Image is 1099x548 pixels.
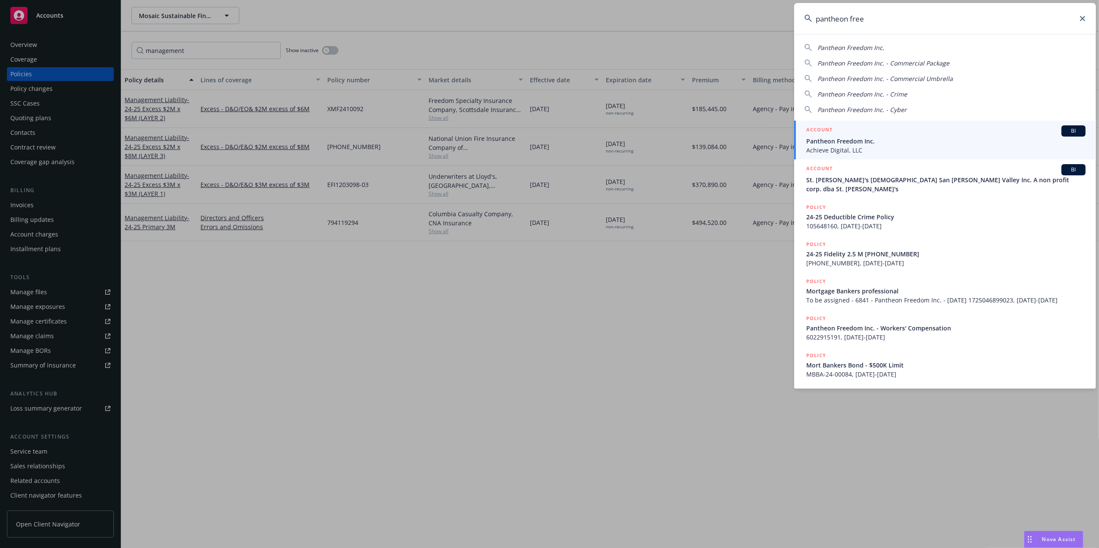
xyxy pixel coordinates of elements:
a: POLICYPantheon Freedom Inc. - Workers' Compensation6022915191, [DATE]-[DATE] [794,309,1096,346]
h5: ACCOUNT [806,164,833,174]
span: 105648160, [DATE]-[DATE] [806,221,1086,230]
h5: POLICY [806,240,826,249]
div: Drag to move [1024,531,1035,548]
span: [PHONE_NUMBER], [DATE]-[DATE] [806,258,1086,268]
span: BI [1065,166,1082,174]
h5: POLICY [806,314,826,323]
span: Achieve Digital, LLC [806,146,1086,155]
span: 24-25 Deductible Crime Policy [806,212,1086,221]
span: Mortgage Bankers professional [806,286,1086,296]
span: Pantheon Freedom Inc. - Crime [817,90,907,98]
span: Pantheon Freedom Inc. - Commercial Umbrella [817,75,953,83]
a: ACCOUNTBIPantheon Freedom Inc.Achieve Digital, LLC [794,121,1096,159]
span: Pantheon Freedom Inc. [817,44,884,52]
input: Search... [794,3,1096,34]
button: Nova Assist [1024,531,1083,548]
span: Pantheon Freedom Inc. - Cyber [817,106,907,114]
span: 6022915191, [DATE]-[DATE] [806,333,1086,342]
h5: ACCOUNT [806,125,833,136]
span: MBBA-24-00084, [DATE]-[DATE] [806,370,1086,379]
a: POLICYMort Bankers Bond - $500K LimitMBBA-24-00084, [DATE]-[DATE] [794,346,1096,383]
a: POLICYMortgage Bankers professionalTo be assigned - 6841 - Pantheon Freedom Inc. - [DATE] 1725046... [794,272,1096,309]
span: Pantheon Freedom Inc. - Commercial Package [817,59,949,67]
span: Nova Assist [1042,536,1076,543]
h5: POLICY [806,351,826,360]
span: BI [1065,127,1082,135]
span: Mort Bankers Bond - $500K Limit [806,361,1086,370]
span: Pantheon Freedom Inc. [806,137,1086,146]
h5: POLICY [806,277,826,286]
h5: POLICY [806,203,826,212]
span: 24-25 Fidelity 2.5 M [PHONE_NUMBER] [806,249,1086,258]
a: POLICY24-25 Deductible Crime Policy105648160, [DATE]-[DATE] [794,198,1096,235]
span: To be assigned - 6841 - Pantheon Freedom Inc. - [DATE] 1725046899023, [DATE]-[DATE] [806,296,1086,305]
span: St. [PERSON_NAME]'s [DEMOGRAPHIC_DATA] San [PERSON_NAME] Valley Inc. A non profit corp. dba St. [... [806,175,1086,193]
span: Pantheon Freedom Inc. - Workers' Compensation [806,324,1086,333]
a: POLICY24-25 Fidelity 2.5 M [PHONE_NUMBER][PHONE_NUMBER], [DATE]-[DATE] [794,235,1096,272]
a: ACCOUNTBISt. [PERSON_NAME]'s [DEMOGRAPHIC_DATA] San [PERSON_NAME] Valley Inc. A non profit corp. ... [794,159,1096,198]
